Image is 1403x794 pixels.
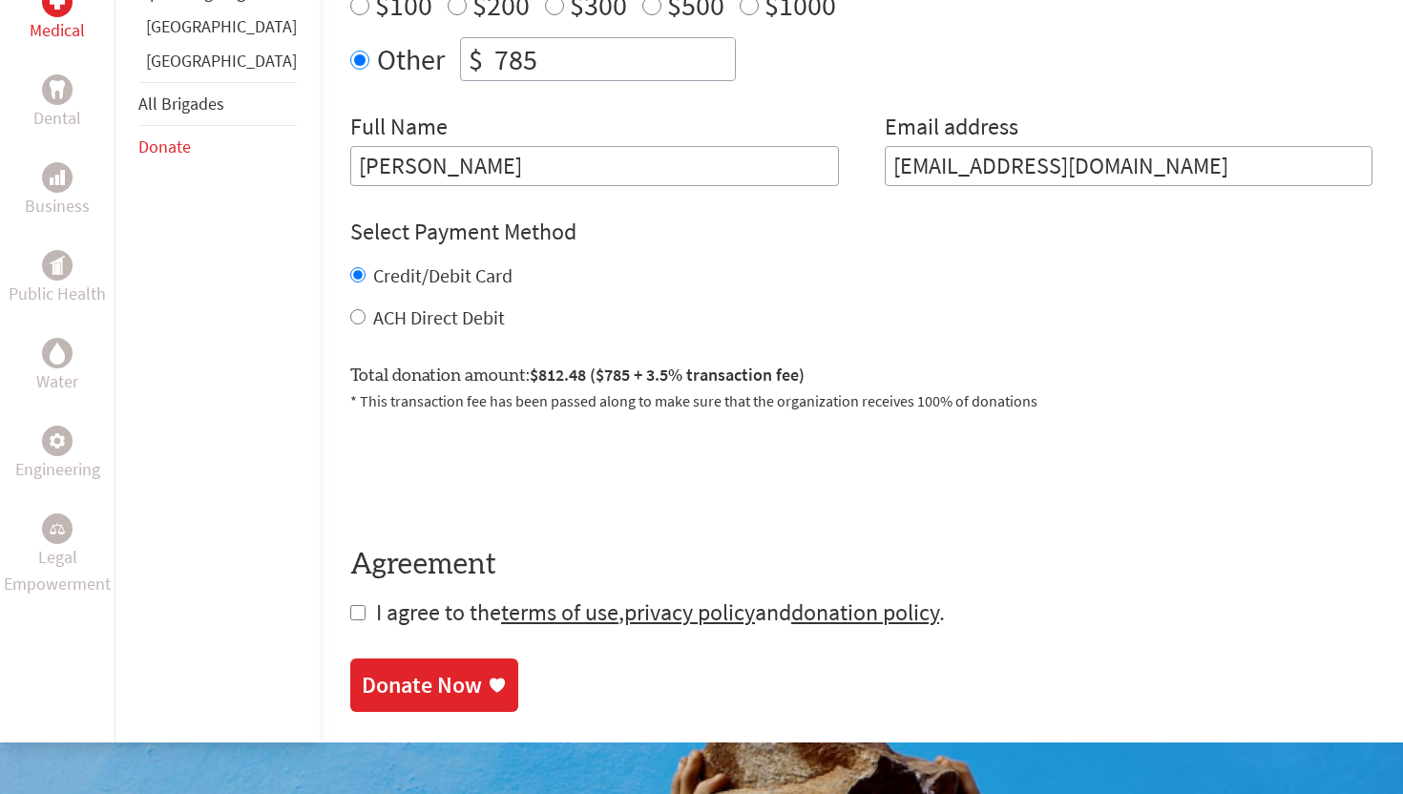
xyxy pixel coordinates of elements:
[362,670,482,700] div: Donate Now
[138,126,297,168] li: Donate
[138,136,191,157] a: Donate
[501,597,618,627] a: terms of use
[4,513,111,597] a: Legal EmpowermentLegal Empowerment
[25,193,90,219] p: Business
[376,597,945,627] span: I agree to the , and .
[50,523,65,534] img: Legal Empowerment
[42,513,73,544] div: Legal Empowerment
[9,281,106,307] p: Public Health
[4,544,111,597] p: Legal Empowerment
[9,250,106,307] a: Public HealthPublic Health
[350,146,839,186] input: Enter Full Name
[138,93,224,115] a: All Brigades
[350,217,1372,247] h4: Select Payment Method
[373,305,505,329] label: ACH Direct Debit
[50,433,65,449] img: Engineering
[42,250,73,281] div: Public Health
[146,15,297,37] a: [GEOGRAPHIC_DATA]
[350,658,518,712] a: Donate Now
[461,38,491,80] div: $
[15,426,100,483] a: EngineeringEngineering
[350,112,448,146] label: Full Name
[373,263,513,287] label: Credit/Debit Card
[377,37,445,81] label: Other
[350,435,640,510] iframe: reCAPTCHA
[146,50,297,72] a: [GEOGRAPHIC_DATA]
[530,364,805,386] span: $812.48 ($785 + 3.5% transaction fee)
[42,162,73,193] div: Business
[42,338,73,368] div: Water
[885,146,1373,186] input: Your Email
[25,162,90,219] a: BusinessBusiness
[36,338,78,395] a: WaterWater
[33,105,81,132] p: Dental
[15,456,100,483] p: Engineering
[50,81,65,99] img: Dental
[791,597,939,627] a: donation policy
[885,112,1018,146] label: Email address
[42,426,73,456] div: Engineering
[50,343,65,365] img: Water
[350,389,1372,412] p: * This transaction fee has been passed along to make sure that the organization receives 100% of ...
[350,362,805,389] label: Total donation amount:
[50,256,65,275] img: Public Health
[138,13,297,48] li: Ghana
[491,38,735,80] input: Enter Amount
[138,82,297,126] li: All Brigades
[42,74,73,105] div: Dental
[624,597,755,627] a: privacy policy
[33,74,81,132] a: DentalDental
[50,170,65,185] img: Business
[138,48,297,82] li: Guatemala
[36,368,78,395] p: Water
[350,548,1372,582] h4: Agreement
[30,17,85,44] p: Medical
